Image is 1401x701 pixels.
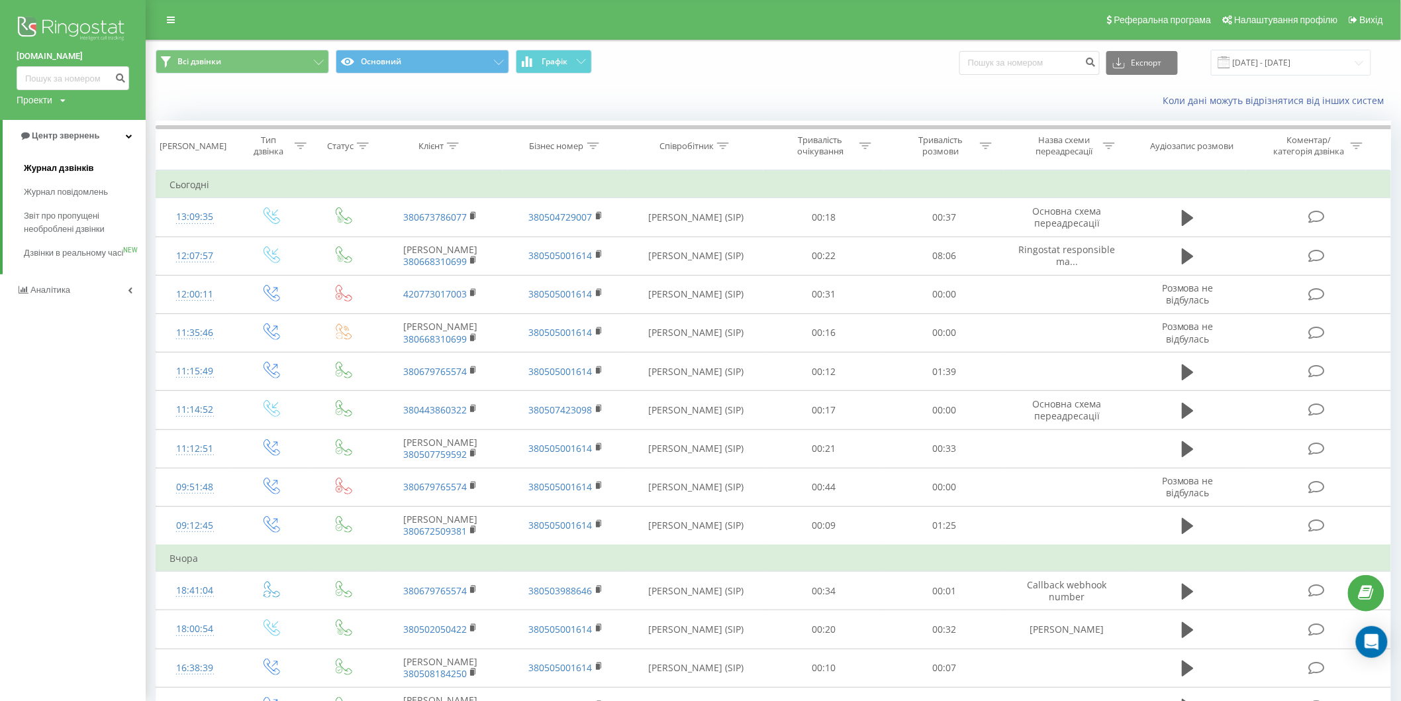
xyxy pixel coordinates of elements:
[1019,243,1116,268] span: Ringostat responsible ma...
[884,198,1004,237] td: 00:37
[403,480,467,493] a: 380679765574
[336,50,509,74] button: Основний
[30,285,70,295] span: Аналiтика
[884,572,1004,610] td: 00:01
[529,249,593,262] a: 380505001614
[403,365,467,378] a: 380679765574
[763,468,884,506] td: 00:44
[1356,626,1388,658] div: Open Intercom Messenger
[24,204,146,241] a: Звіт про пропущені необроблені дзвінки
[169,358,220,384] div: 11:15:49
[628,572,763,610] td: [PERSON_NAME] (SIP)
[403,333,467,345] a: 380668310699
[628,649,763,687] td: [PERSON_NAME] (SIP)
[1162,320,1214,345] span: Розмова не відбулась
[403,525,467,537] a: 380672509381
[763,429,884,468] td: 00:21
[1162,282,1214,306] span: Розмова не відбулась
[169,320,220,346] div: 11:35:46
[763,506,884,545] td: 00:09
[542,57,567,66] span: Графік
[529,584,593,597] a: 380503988646
[403,255,467,268] a: 380668310699
[156,545,1391,572] td: Вчора
[1234,15,1337,25] span: Налаштування профілю
[1004,610,1130,649] td: [PERSON_NAME]
[24,241,146,265] a: Дзвінки в реальному часіNEW
[628,352,763,391] td: [PERSON_NAME] (SIP)
[169,282,220,307] div: 12:00:11
[1270,135,1347,157] div: Коментар/категорія дзвінка
[327,140,354,152] div: Статус
[169,616,220,642] div: 18:00:54
[169,243,220,269] div: 12:07:57
[529,519,593,531] a: 380505001614
[17,13,129,46] img: Ringostat logo
[17,93,52,107] div: Проекти
[628,610,763,649] td: [PERSON_NAME] (SIP)
[169,474,220,500] div: 09:51:48
[763,313,884,352] td: 00:16
[628,429,763,468] td: [PERSON_NAME] (SIP)
[17,66,129,90] input: Пошук за номером
[628,391,763,429] td: [PERSON_NAME] (SIP)
[378,429,503,468] td: [PERSON_NAME]
[530,140,584,152] div: Бізнес номер
[659,140,714,152] div: Співробітник
[17,50,129,63] a: [DOMAIN_NAME]
[884,506,1004,545] td: 01:25
[763,275,884,313] td: 00:31
[763,391,884,429] td: 00:17
[24,186,108,199] span: Журнал повідомлень
[884,391,1004,429] td: 00:00
[32,131,99,140] span: Центр звернень
[403,404,467,416] a: 380443860322
[763,352,884,391] td: 00:12
[177,56,221,67] span: Всі дзвінки
[906,135,977,157] div: Тривалість розмови
[403,623,467,635] a: 380502050422
[529,442,593,455] a: 380505001614
[529,623,593,635] a: 380505001614
[3,120,146,152] a: Центр звернень
[1106,51,1178,75] button: Експорт
[1004,391,1130,429] td: Основна схема переадресації
[628,198,763,237] td: [PERSON_NAME] (SIP)
[884,429,1004,468] td: 00:33
[628,468,763,506] td: [PERSON_NAME] (SIP)
[24,156,146,180] a: Журнал дзвінків
[529,404,593,416] a: 380507423098
[959,51,1100,75] input: Пошук за номером
[763,649,884,687] td: 00:10
[156,50,329,74] button: Всі дзвінки
[763,237,884,275] td: 00:22
[628,237,763,275] td: [PERSON_NAME] (SIP)
[529,326,593,339] a: 380505001614
[169,578,220,604] div: 18:41:04
[378,237,503,275] td: [PERSON_NAME]
[516,50,592,74] button: Графік
[169,397,220,423] div: 11:14:52
[169,655,220,681] div: 16:38:39
[1162,474,1214,499] span: Розмова не відбулась
[884,610,1004,649] td: 00:32
[169,513,220,539] div: 09:12:45
[529,288,593,300] a: 380505001614
[884,237,1004,275] td: 08:06
[378,313,503,352] td: [PERSON_NAME]
[169,204,220,230] div: 13:09:35
[156,172,1391,198] td: Сьогодні
[378,649,503,687] td: [PERSON_NAME]
[628,275,763,313] td: [PERSON_NAME] (SIP)
[24,209,139,236] span: Звіт про пропущені необроблені дзвінки
[245,135,292,157] div: Тип дзвінка
[763,610,884,649] td: 00:20
[529,365,593,378] a: 380505001614
[1151,140,1234,152] div: Аудіозапис розмови
[403,288,467,300] a: 420773017003
[1004,198,1130,237] td: Основна схема переадресації
[1114,15,1212,25] span: Реферальна програма
[763,572,884,610] td: 00:34
[884,352,1004,391] td: 01:39
[403,211,467,223] a: 380673786077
